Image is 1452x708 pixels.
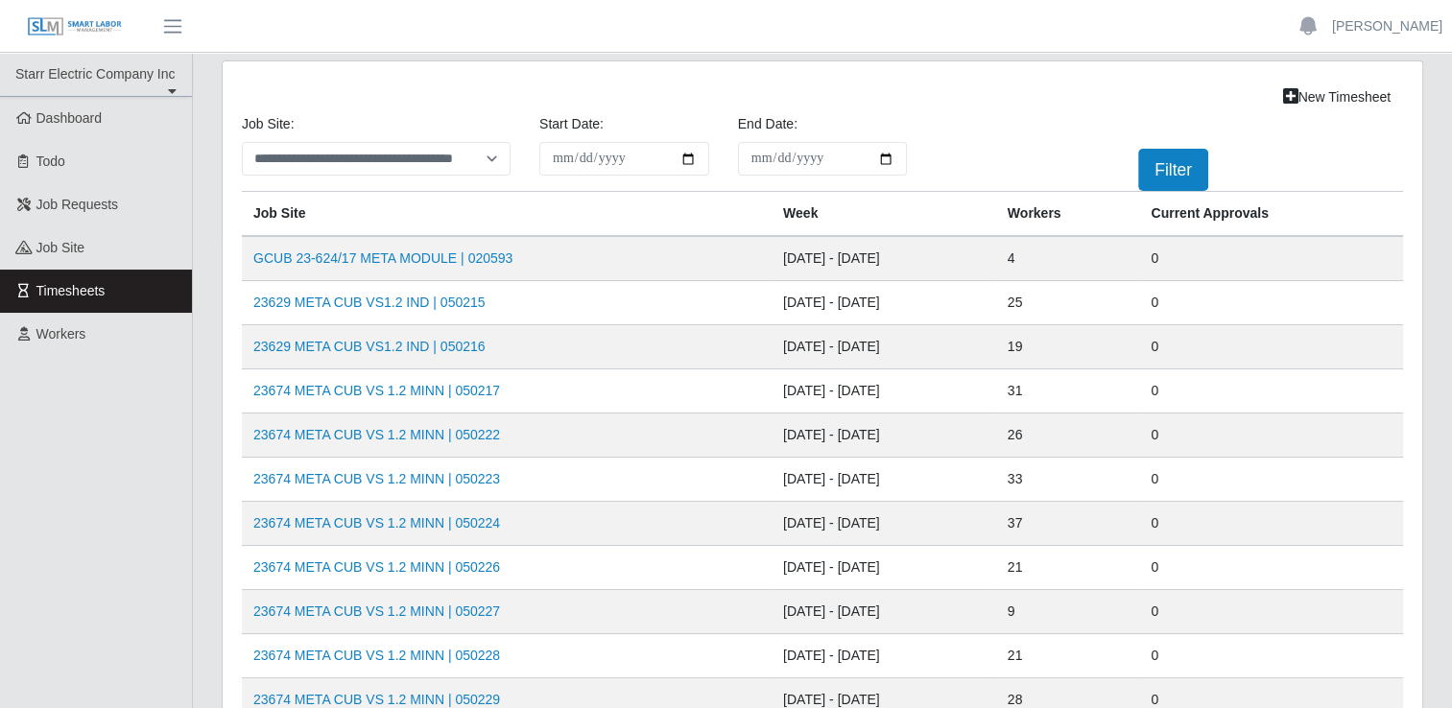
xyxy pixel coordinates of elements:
span: Workers [36,326,86,342]
td: 0 [1139,590,1403,634]
span: Job Requests [36,197,119,212]
th: Current Approvals [1139,192,1403,237]
td: [DATE] - [DATE] [772,325,996,369]
a: 23674 META CUB VS 1.2 MINN | 050226 [253,559,500,575]
td: [DATE] - [DATE] [772,502,996,546]
span: job site [36,240,85,255]
span: Timesheets [36,283,106,298]
th: Week [772,192,996,237]
td: 0 [1139,369,1403,413]
a: 23674 META CUB VS 1.2 MINN | 050224 [253,515,500,531]
a: New Timesheet [1271,81,1403,114]
td: 0 [1139,546,1403,590]
a: 23674 META CUB VS 1.2 MINN | 050227 [253,603,500,619]
td: [DATE] - [DATE] [772,634,996,678]
img: SLM Logo [27,16,123,37]
a: 23674 META CUB VS 1.2 MINN | 050217 [253,383,500,398]
td: 33 [996,458,1140,502]
th: Workers [996,192,1140,237]
td: 21 [996,546,1140,590]
td: [DATE] - [DATE] [772,458,996,502]
td: [DATE] - [DATE] [772,236,996,281]
label: End Date: [738,114,797,134]
td: 0 [1139,502,1403,546]
td: 19 [996,325,1140,369]
td: 0 [1139,325,1403,369]
td: 9 [996,590,1140,634]
a: 23674 META CUB VS 1.2 MINN | 050228 [253,648,500,663]
a: 23674 META CUB VS 1.2 MINN | 050229 [253,692,500,707]
td: 37 [996,502,1140,546]
td: 4 [996,236,1140,281]
a: GCUB 23-624/17 META MODULE | 020593 [253,250,512,266]
label: Start Date: [539,114,604,134]
td: 0 [1139,634,1403,678]
th: job site [242,192,772,237]
a: [PERSON_NAME] [1332,16,1442,36]
td: 0 [1139,413,1403,458]
td: 0 [1139,281,1403,325]
a: 23629 META CUB VS1.2 IND | 050215 [253,295,486,310]
button: Filter [1138,149,1208,191]
td: [DATE] - [DATE] [772,413,996,458]
td: 26 [996,413,1140,458]
td: 0 [1139,458,1403,502]
span: Dashboard [36,110,103,126]
td: [DATE] - [DATE] [772,369,996,413]
td: [DATE] - [DATE] [772,590,996,634]
td: [DATE] - [DATE] [772,546,996,590]
a: 23674 META CUB VS 1.2 MINN | 050222 [253,427,500,442]
td: 25 [996,281,1140,325]
td: 31 [996,369,1140,413]
td: 21 [996,634,1140,678]
label: job site: [242,114,294,134]
td: 0 [1139,236,1403,281]
span: Todo [36,153,65,169]
td: [DATE] - [DATE] [772,281,996,325]
a: 23629 META CUB VS1.2 IND | 050216 [253,339,486,354]
a: 23674 META CUB VS 1.2 MINN | 050223 [253,471,500,486]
